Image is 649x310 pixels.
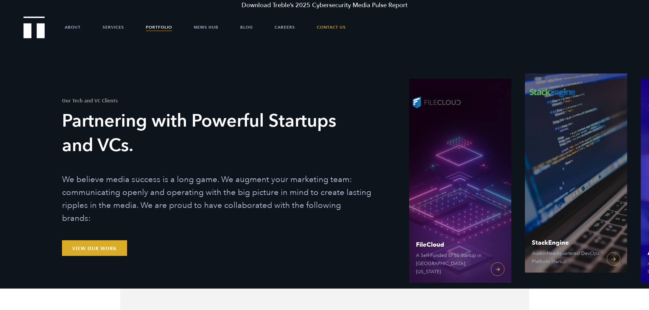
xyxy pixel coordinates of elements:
a: Blog [240,17,253,37]
a: News Hub [194,17,218,37]
span: Austin-Headquartered DevOps Platform Startup [532,249,600,266]
p: We believe media success is a long game. We augment your marketing team: communicating openly and... [62,173,372,225]
a: Services [103,17,124,37]
span: StackEngine [532,240,600,246]
a: Treble Homepage [24,17,44,38]
a: Careers [275,17,295,37]
h3: Partnering with Powerful Startups and VCs. [62,109,372,158]
a: Contact Us [317,17,346,37]
a: Portfolio [146,17,172,37]
span: FileCloud [416,242,484,248]
a: StackEngine [525,68,627,273]
h1: Our Tech and VC Clients [62,98,372,103]
a: FileCloud [409,79,511,283]
img: Treble logo [24,16,45,38]
a: View Our Work [62,240,127,256]
img: FileCloud logo [409,89,464,116]
img: StackEngine logo [525,79,580,106]
a: About [65,17,81,37]
span: A Self-Funded EFSS Startup in [GEOGRAPHIC_DATA], [US_STATE] [416,251,484,276]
